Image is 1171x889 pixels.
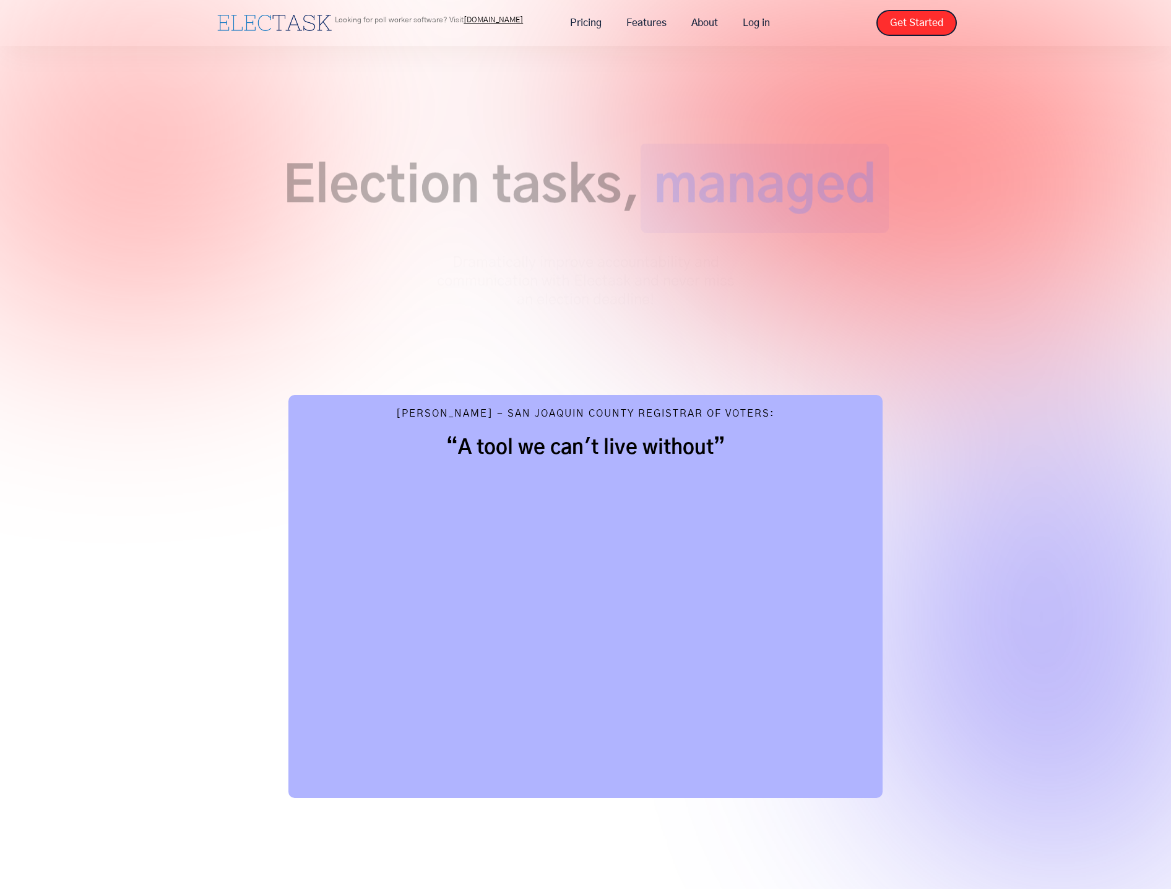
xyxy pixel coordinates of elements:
[641,144,889,233] span: managed
[730,10,782,36] a: Log in
[313,435,858,460] h2: “A tool we can't live without”
[558,10,614,36] a: Pricing
[679,10,730,36] a: About
[396,407,775,423] div: [PERSON_NAME] - San Joaquin County Registrar of Voters:
[313,466,858,773] iframe: Vimeo embed
[876,10,957,36] a: Get Started
[464,16,523,24] a: [DOMAIN_NAME]
[335,16,523,24] p: Looking for poll worker software? Visit
[431,253,740,309] p: Dramatically improve accountability and communication with Electask and never miss an election de...
[214,12,335,34] a: home
[614,10,679,36] a: Features
[283,144,641,233] span: Election tasks,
